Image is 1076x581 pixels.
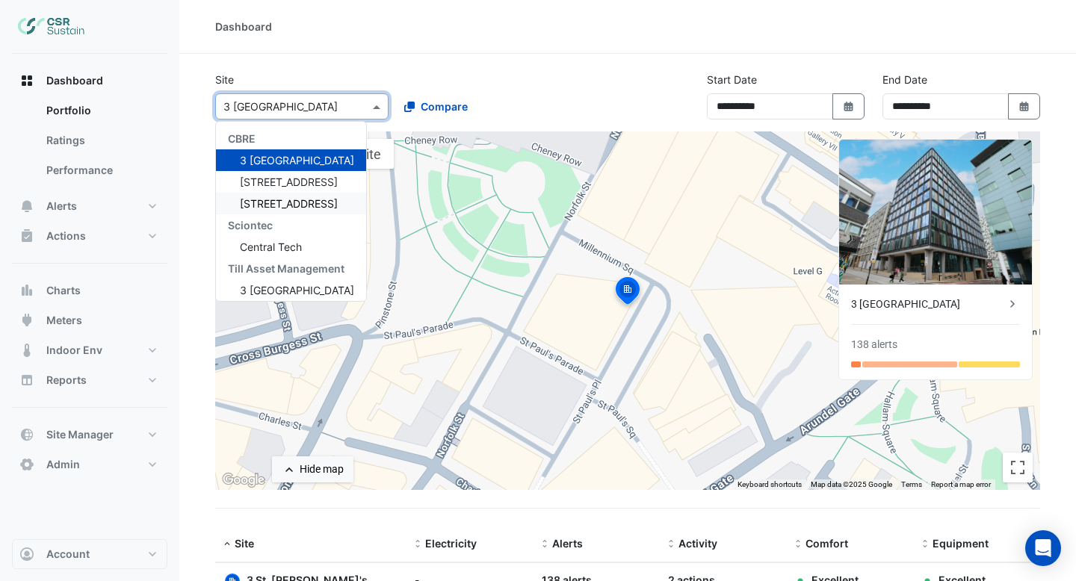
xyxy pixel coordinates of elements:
[12,335,167,365] button: Indoor Env
[19,313,34,328] app-icon: Meters
[34,96,167,125] a: Portfolio
[806,537,848,550] span: Comfort
[272,456,353,482] button: Hide map
[395,93,477,119] button: Compare
[839,140,1032,285] img: 3 St. Paul's Place
[46,547,90,562] span: Account
[240,240,302,253] span: Central Tech
[46,427,114,442] span: Site Manager
[18,12,85,42] img: Company Logo
[46,73,103,88] span: Dashboard
[12,450,167,479] button: Admin
[425,537,477,550] span: Electricity
[46,457,80,472] span: Admin
[851,296,1005,312] div: 3 [GEOGRAPHIC_DATA]
[882,72,927,87] label: End Date
[12,365,167,395] button: Reports
[811,480,892,488] span: Map data ©2025 Google
[46,373,87,388] span: Reports
[34,155,167,185] a: Performance
[34,125,167,155] a: Ratings
[19,229,34,243] app-icon: Actions
[235,537,254,550] span: Site
[219,470,268,490] a: Open this area in Google Maps (opens a new window)
[216,122,366,301] div: Options List
[901,480,922,488] a: Terms (opens in new tab)
[851,337,897,352] div: 138 alerts
[228,132,256,145] span: CBRE
[215,72,234,87] label: Site
[240,284,354,296] span: 3 [GEOGRAPHIC_DATA]
[1018,100,1031,113] fa-icon: Select Date
[19,283,34,298] app-icon: Charts
[46,283,81,298] span: Charts
[46,313,82,328] span: Meters
[19,199,34,214] app-icon: Alerts
[12,276,167,305] button: Charts
[552,537,583,550] span: Alerts
[215,19,272,34] div: Dashboard
[738,479,802,490] button: Keyboard shortcuts
[19,73,34,88] app-icon: Dashboard
[228,219,273,232] span: Sciontec
[933,537,989,550] span: Equipment
[678,537,717,550] span: Activity
[611,275,644,311] img: site-pin-selected.svg
[1025,530,1061,566] div: Open Intercom Messenger
[240,175,338,188] span: [STREET_ADDRESS]
[707,72,757,87] label: Start Date
[12,66,167,96] button: Dashboard
[240,154,354,167] span: 3 [GEOGRAPHIC_DATA]
[300,462,344,477] div: Hide map
[19,343,34,358] app-icon: Indoor Env
[12,221,167,251] button: Actions
[421,99,468,114] span: Compare
[842,100,856,113] fa-icon: Select Date
[12,305,167,335] button: Meters
[12,96,167,191] div: Dashboard
[1003,453,1033,482] button: Toggle fullscreen view
[12,420,167,450] button: Site Manager
[931,480,991,488] a: Report a map error
[46,199,77,214] span: Alerts
[219,470,268,490] img: Google
[12,191,167,221] button: Alerts
[19,373,34,388] app-icon: Reports
[12,539,167,569] button: Account
[46,343,102,358] span: Indoor Env
[19,427,34,442] app-icon: Site Manager
[228,262,344,275] span: Till Asset Management
[240,197,338,210] span: [STREET_ADDRESS]
[46,229,86,243] span: Actions
[19,457,34,472] app-icon: Admin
